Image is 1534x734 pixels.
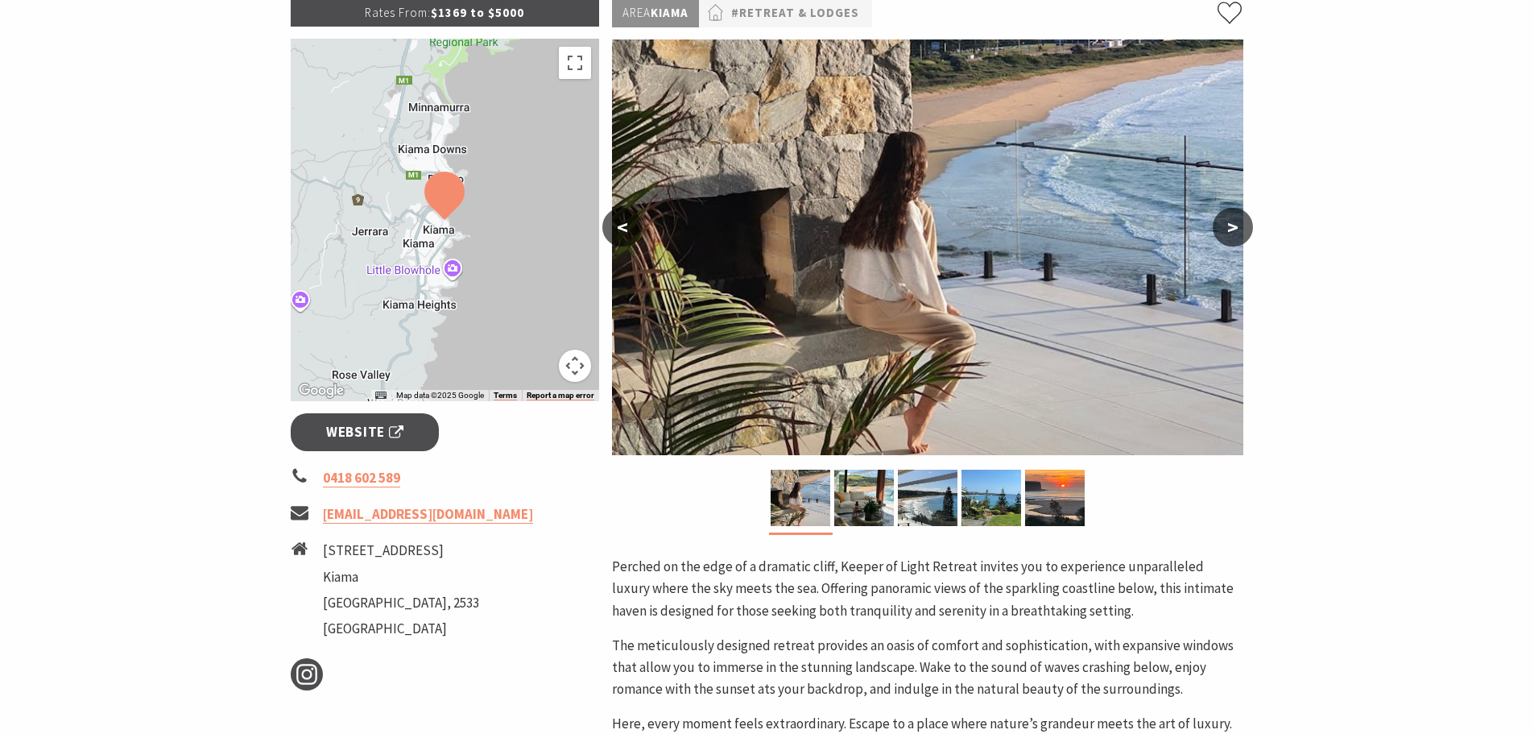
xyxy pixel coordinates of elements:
a: Terms (opens in new tab) [494,391,517,400]
img: Keeper of Light Retreat [1025,470,1085,526]
span: Map data ©2025 Google [396,391,484,400]
button: < [602,208,643,247]
li: [GEOGRAPHIC_DATA] [323,618,479,640]
img: Keeper of Light Retreat photo of the balcony [612,39,1243,455]
img: Keeper of Light Retreat - photo of the view and the house [961,470,1021,526]
li: Kiama [323,566,479,588]
img: Keeper of Light Retreat [834,470,894,526]
a: 0418 602 589 [323,469,400,487]
li: [STREET_ADDRESS] [323,540,479,562]
a: Open this area in Google Maps (opens a new window) [295,380,348,401]
li: [GEOGRAPHIC_DATA], 2533 [323,592,479,614]
span: Rates From: [365,5,431,20]
span: Website [326,421,403,443]
button: Keyboard shortcuts [375,390,387,401]
button: > [1213,208,1253,247]
a: [EMAIL_ADDRESS][DOMAIN_NAME] [323,505,533,524]
p: Perched on the edge of a dramatic cliff, Keeper of Light Retreat invites you to experience unpara... [612,556,1243,622]
a: Website [291,413,440,451]
span: Area [622,5,651,20]
button: Toggle fullscreen view [559,47,591,79]
p: The meticulously designed retreat provides an oasis of comfort and sophistication, with expansive... [612,635,1243,701]
img: Keeper of Light Retreat photo from the balcony overlooking Bombo Beach [898,470,957,526]
a: #Retreat & Lodges [731,3,859,23]
button: Map camera controls [559,350,591,382]
img: Google [295,380,348,401]
a: Report a map error [527,391,594,400]
img: Keeper of Light Retreat photo of the balcony [771,470,830,526]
